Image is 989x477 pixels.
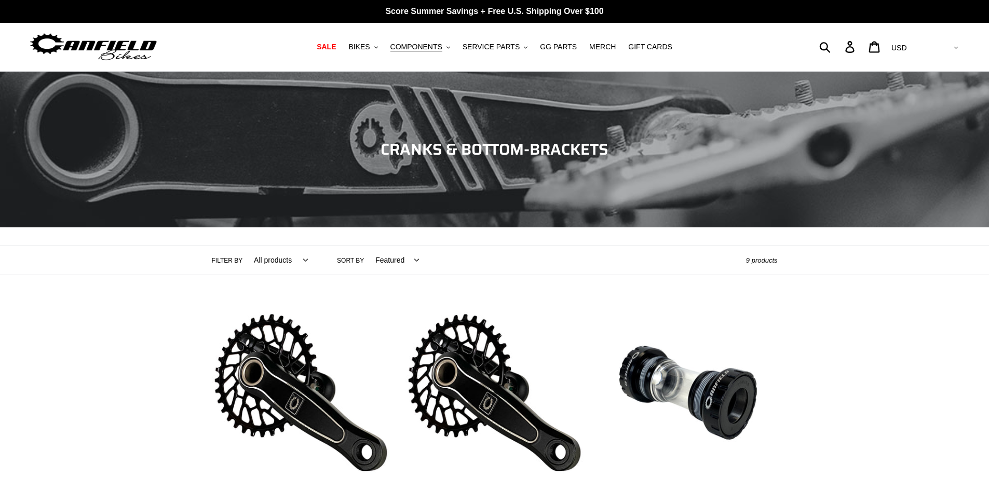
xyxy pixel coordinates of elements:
a: GIFT CARDS [623,40,678,54]
span: 9 products [746,256,778,264]
a: GG PARTS [535,40,582,54]
a: SALE [311,40,341,54]
button: SERVICE PARTS [457,40,533,54]
span: BIKES [348,43,370,51]
span: SALE [317,43,336,51]
img: Canfield Bikes [29,31,158,63]
a: MERCH [584,40,621,54]
label: Filter by [212,256,243,265]
span: COMPONENTS [390,43,442,51]
button: COMPONENTS [385,40,455,54]
span: GG PARTS [540,43,577,51]
label: Sort by [337,256,364,265]
span: SERVICE PARTS [463,43,520,51]
span: MERCH [589,43,616,51]
span: GIFT CARDS [628,43,672,51]
button: BIKES [343,40,383,54]
input: Search [825,35,851,58]
span: CRANKS & BOTTOM-BRACKETS [381,137,608,161]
